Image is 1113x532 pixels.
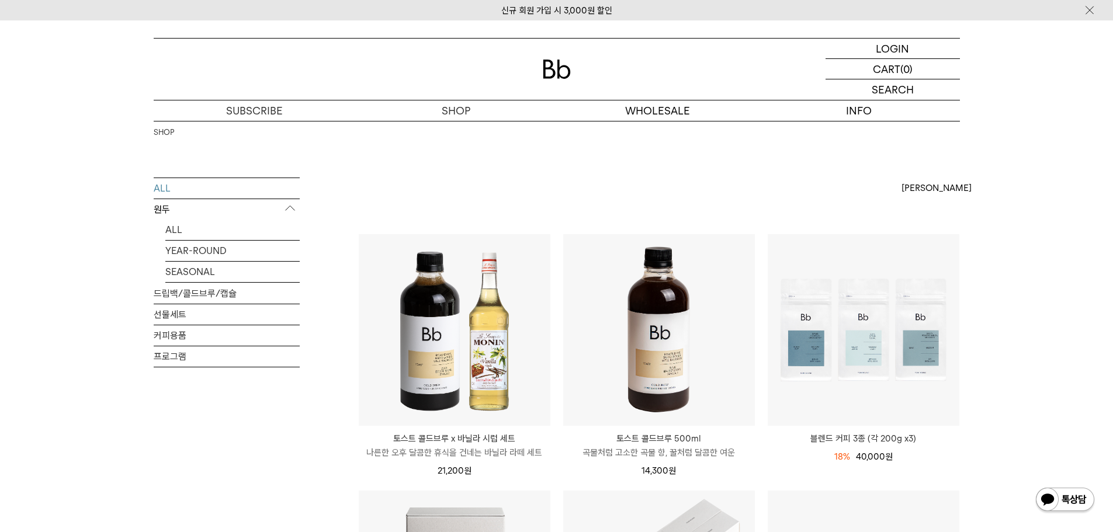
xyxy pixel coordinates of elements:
span: 원 [885,451,893,462]
img: 카카오톡 채널 1:1 채팅 버튼 [1035,486,1095,514]
span: [PERSON_NAME] [902,181,972,195]
img: 토스트 콜드브루 500ml [563,234,755,426]
p: 토스트 콜드브루 x 바닐라 시럽 세트 [359,432,550,446]
p: SEARCH [872,79,914,100]
p: 토스트 콜드브루 500ml [563,432,755,446]
a: YEAR-ROUND [165,241,300,261]
p: (0) [900,59,913,79]
a: 커피용품 [154,325,300,346]
a: SHOP [154,127,174,138]
span: 원 [464,465,471,476]
div: 18% [834,450,850,464]
img: 토스트 콜드브루 x 바닐라 시럽 세트 [359,234,550,426]
p: CART [873,59,900,79]
span: 21,200 [438,465,471,476]
a: 신규 회원 가입 시 3,000원 할인 [501,5,612,16]
a: 토스트 콜드브루 x 바닐라 시럽 세트 나른한 오후 달콤한 휴식을 건네는 바닐라 라떼 세트 [359,432,550,460]
a: 토스트 콜드브루 500ml 곡물처럼 고소한 곡물 향, 꿀처럼 달콤한 여운 [563,432,755,460]
a: ALL [154,178,300,199]
a: 블렌드 커피 3종 (각 200g x3) [768,432,959,446]
p: 곡물처럼 고소한 곡물 향, 꿀처럼 달콤한 여운 [563,446,755,460]
span: 14,300 [642,465,676,476]
a: 선물세트 [154,304,300,325]
a: SHOP [355,100,557,121]
p: WHOLESALE [557,100,758,121]
a: 드립백/콜드브루/캡슐 [154,283,300,304]
img: 로고 [543,60,571,79]
a: SEASONAL [165,262,300,282]
a: ALL [165,220,300,240]
a: LOGIN [826,39,960,59]
p: INFO [758,100,960,121]
a: CART (0) [826,59,960,79]
a: 프로그램 [154,346,300,367]
p: 나른한 오후 달콤한 휴식을 건네는 바닐라 라떼 세트 [359,446,550,460]
img: 블렌드 커피 3종 (각 200g x3) [768,234,959,426]
span: 40,000 [856,451,893,462]
p: 원두 [154,199,300,220]
p: LOGIN [876,39,909,58]
span: 원 [668,465,676,476]
a: SUBSCRIBE [154,100,355,121]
